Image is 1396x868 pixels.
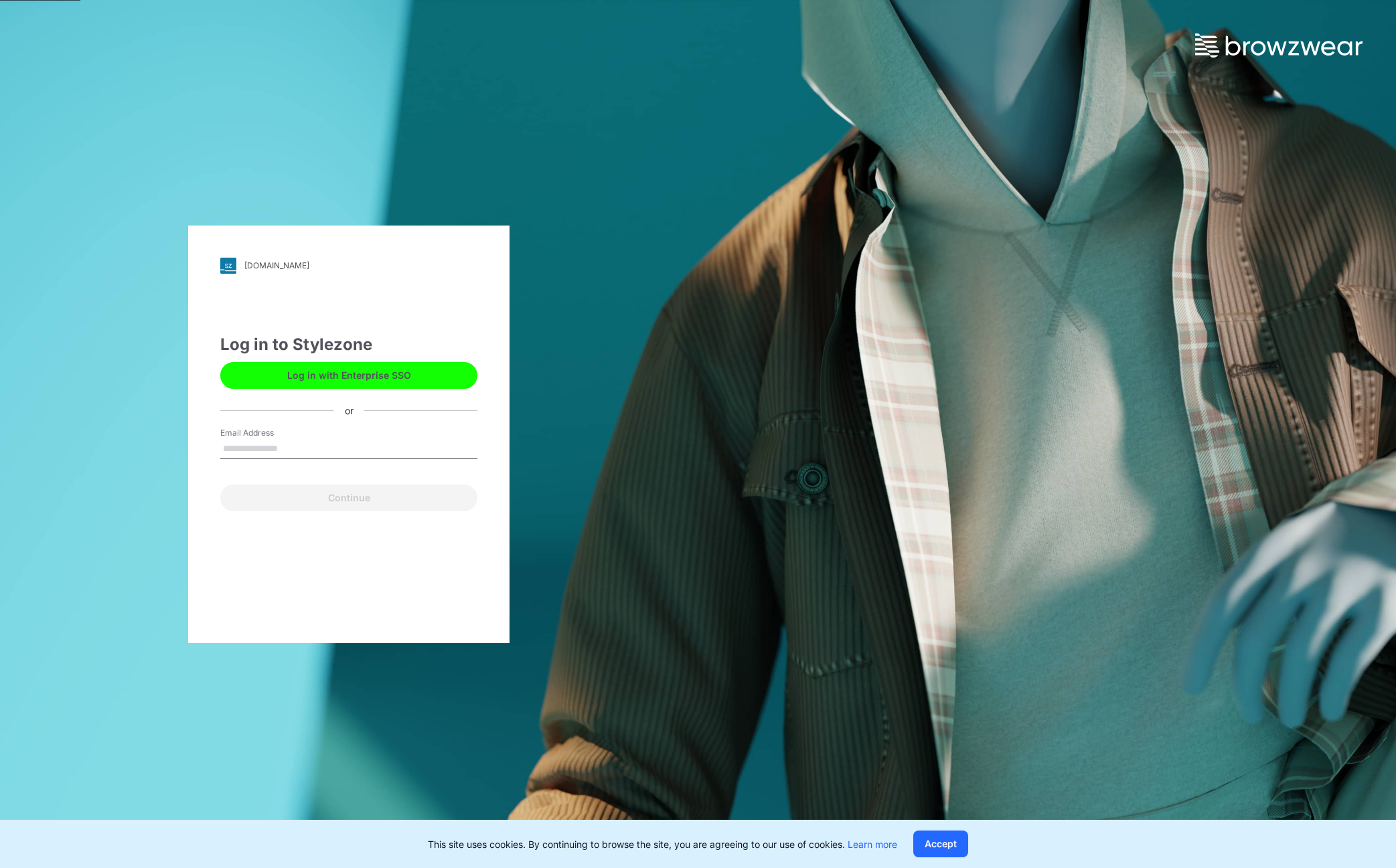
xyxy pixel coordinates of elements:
[913,831,968,857] button: Accept
[220,258,236,274] img: svg+xml;base64,PHN2ZyB3aWR0aD0iMjgiIGhlaWdodD0iMjgiIHZpZXdCb3g9IjAgMCAyOCAyOCIgZmlsbD0ibm9uZSIgeG...
[848,839,897,850] a: Learn more
[334,404,364,418] div: or
[244,260,309,270] div: [DOMAIN_NAME]
[220,362,477,389] button: Log in with Enterprise SSO
[428,837,897,851] p: This site uses cookies. By continuing to browse the site, you are agreeing to our use of cookies.
[220,258,477,274] a: [DOMAIN_NAME]
[220,333,477,357] div: Log in to Stylezone
[1195,33,1363,58] img: browzwear-logo.73288ffb.svg
[220,427,314,439] label: Email Address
